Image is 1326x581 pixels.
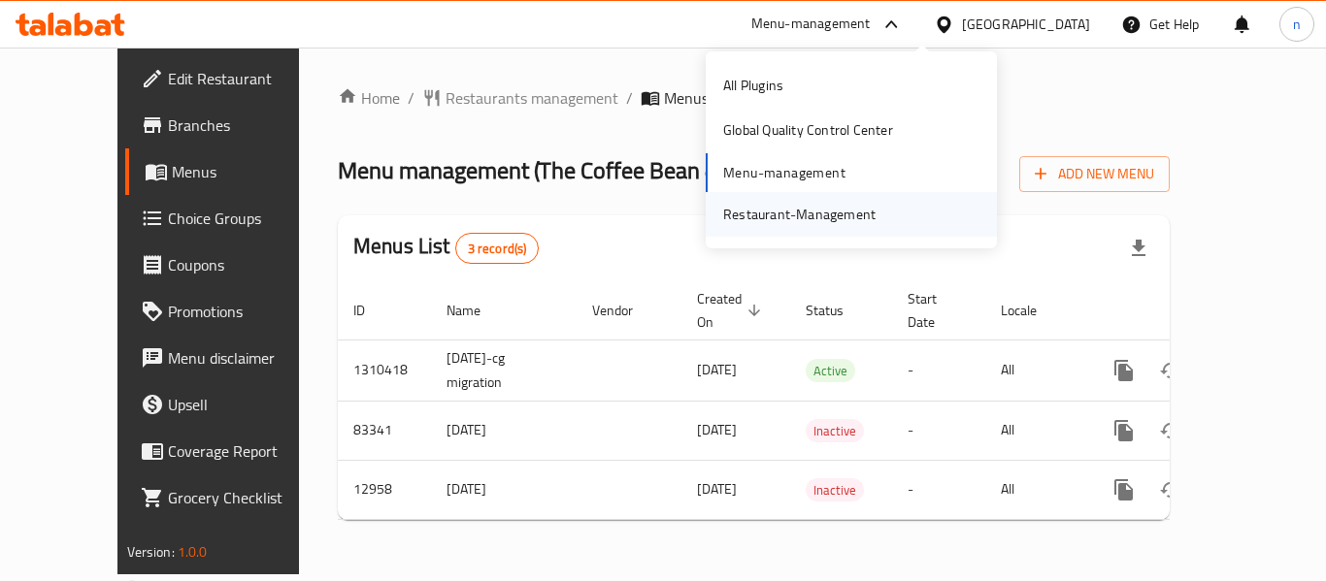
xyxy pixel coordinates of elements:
li: / [408,86,414,110]
a: Edit Restaurant [125,55,339,102]
td: [DATE]-cg migration [431,339,577,401]
button: more [1101,467,1147,513]
div: Menu-management [751,13,871,36]
span: Menu disclaimer [168,346,323,370]
td: [DATE] [431,460,577,519]
a: Home [338,86,400,110]
span: Edit Restaurant [168,67,323,90]
a: Upsell [125,381,339,428]
span: Inactive [806,420,864,442]
span: Coupons [168,253,323,276]
span: Promotions [168,300,323,323]
div: Export file [1115,225,1162,272]
span: Upsell [168,393,323,416]
span: 1.0.0 [178,539,208,565]
a: Coverage Report [125,428,339,474]
span: Start Date [908,287,962,334]
span: Created On [697,287,767,334]
span: [DATE] [697,476,737,501]
span: Vendor [592,299,658,322]
span: Menu management ( The Coffee Bean & Tea Leaf ) [338,148,813,192]
span: Inactive [806,479,864,501]
div: [GEOGRAPHIC_DATA] [962,14,1090,35]
a: Grocery Checklist [125,474,339,521]
a: Restaurants management [422,86,618,110]
a: Menu disclaimer [125,335,339,381]
span: Active [806,360,855,382]
span: Grocery Checklist [168,486,323,509]
span: n [1293,14,1301,35]
a: Branches [125,102,339,148]
li: / [626,86,633,110]
div: Total records count [455,233,540,264]
button: Change Status [1147,347,1194,394]
td: 83341 [338,401,431,460]
div: Active [806,359,855,382]
h2: Menus List [353,232,539,264]
div: Inactive [806,419,864,442]
span: [DATE] [697,357,737,382]
td: - [892,339,985,401]
span: [DATE] [697,417,737,442]
a: Choice Groups [125,195,339,242]
span: Status [806,299,869,322]
table: enhanced table [338,281,1303,520]
button: Change Status [1147,407,1194,454]
span: 3 record(s) [456,240,539,258]
span: Choice Groups [168,207,323,230]
span: Coverage Report [168,439,323,463]
button: more [1101,407,1147,454]
button: more [1101,347,1147,394]
td: 1310418 [338,339,431,401]
span: Menus [664,86,709,110]
td: [DATE] [431,401,577,460]
div: Restaurant-Management [723,204,876,225]
td: 12958 [338,460,431,519]
span: Restaurants management [446,86,618,110]
a: Coupons [125,242,339,288]
span: ID [353,299,390,322]
td: - [892,401,985,460]
span: Name [447,299,506,322]
div: Global Quality Control Center [723,119,893,141]
span: Add New Menu [1035,162,1154,186]
span: Branches [168,113,323,137]
td: All [985,460,1085,519]
span: Version: [127,539,175,565]
a: Menus [125,148,339,195]
button: Add New Menu [1019,156,1170,192]
th: Actions [1085,281,1303,340]
td: - [892,460,985,519]
span: Menus [172,160,323,183]
td: All [985,339,1085,401]
span: Locale [1001,299,1062,322]
div: All Plugins [723,75,783,96]
div: Inactive [806,478,864,501]
button: Change Status [1147,467,1194,513]
a: Promotions [125,288,339,335]
td: All [985,401,1085,460]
